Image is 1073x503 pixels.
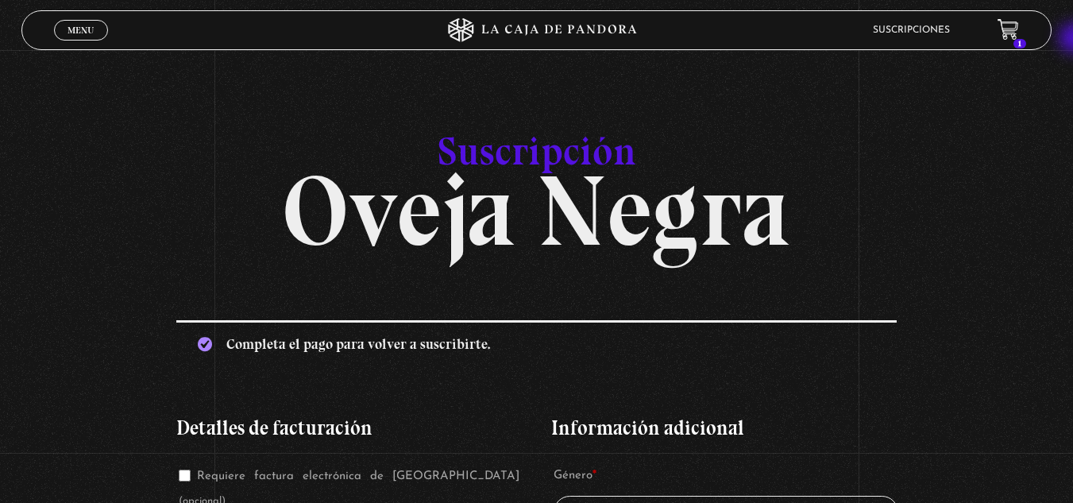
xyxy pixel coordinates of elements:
a: 1 [998,19,1019,41]
label: Género [554,464,895,488]
h1: Oveja Negra [176,101,897,241]
a: Suscripciones [873,25,950,35]
div: Completa el pago para volver a suscribirte. [176,320,897,366]
span: 1 [1013,39,1026,48]
input: Requiere factura electrónica de [GEOGRAPHIC_DATA](opcional) [179,470,191,482]
h3: Información adicional [551,418,897,438]
span: Cerrar [62,38,99,49]
span: Menu [68,25,94,35]
span: Suscripción [438,127,636,175]
h3: Detalles de facturación [176,418,523,438]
